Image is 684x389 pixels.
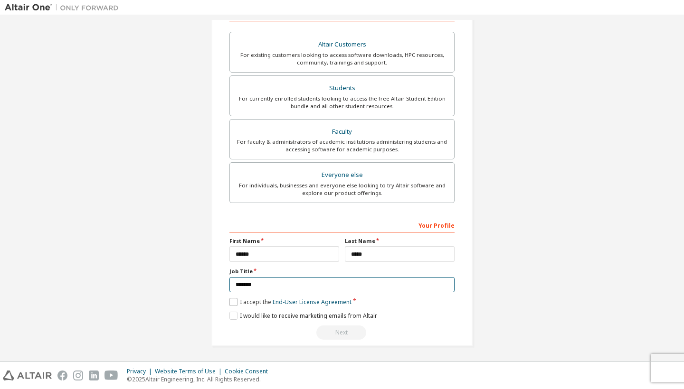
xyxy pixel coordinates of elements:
div: Cookie Consent [225,368,274,375]
p: © 2025 Altair Engineering, Inc. All Rights Reserved. [127,375,274,383]
label: Job Title [229,268,455,275]
div: For existing customers looking to access software downloads, HPC resources, community, trainings ... [236,51,448,66]
div: Faculty [236,125,448,139]
img: Altair One [5,3,123,12]
img: altair_logo.svg [3,370,52,380]
div: Website Terms of Use [155,368,225,375]
div: Students [236,82,448,95]
label: I would like to receive marketing emails from Altair [229,312,377,320]
div: Your Profile [229,217,455,232]
a: End-User License Agreement [273,298,351,306]
label: Last Name [345,237,455,245]
img: instagram.svg [73,370,83,380]
div: Everyone else [236,168,448,182]
div: For faculty & administrators of academic institutions administering students and accessing softwa... [236,138,448,153]
div: For currently enrolled students looking to access the free Altair Student Edition bundle and all ... [236,95,448,110]
div: Privacy [127,368,155,375]
div: Altair Customers [236,38,448,51]
img: linkedin.svg [89,370,99,380]
div: For individuals, businesses and everyone else looking to try Altair software and explore our prod... [236,182,448,197]
img: facebook.svg [57,370,67,380]
img: youtube.svg [104,370,118,380]
label: First Name [229,237,339,245]
div: Read and acccept EULA to continue [229,325,455,340]
label: I accept the [229,298,351,306]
